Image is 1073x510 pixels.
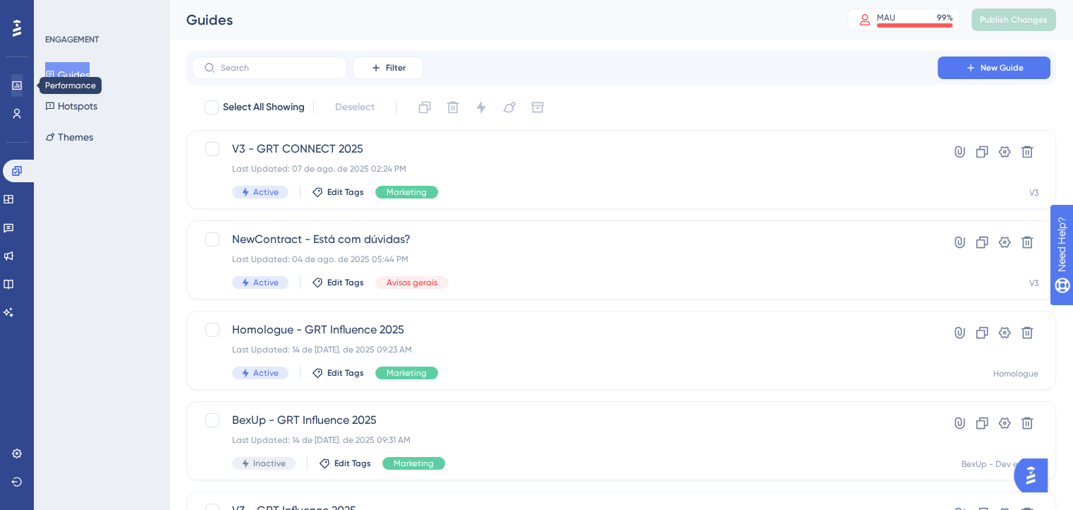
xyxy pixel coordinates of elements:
[327,186,364,198] span: Edit Tags
[232,231,897,248] span: NewContract - Está com dúvidas?
[45,93,97,119] button: Hotspots
[387,277,437,288] span: Avisos gerais
[993,368,1038,379] div: Homologue
[232,344,897,355] div: Last Updated: 14 de [DATE]. de 2025 09:23 AM
[232,163,897,174] div: Last Updated: 07 de ago. de 2025 02:24 PM
[322,95,387,120] button: Deselect
[962,458,1038,470] div: BexUp - Dev e Prod
[45,62,90,88] button: Guides
[1014,454,1056,497] iframe: UserGuiding AI Assistant Launcher
[253,458,286,469] span: Inactive
[394,458,434,469] span: Marketing
[253,186,279,198] span: Active
[971,8,1056,31] button: Publish Changes
[327,367,364,379] span: Edit Tags
[387,367,427,379] span: Marketing
[327,277,364,288] span: Edit Tags
[938,57,1050,79] button: New Guide
[980,14,1048,25] span: Publish Changes
[232,141,897,158] span: V3 - GRT CONNECT 2025
[981,62,1024,73] span: New Guide
[877,12,895,23] div: MAU
[45,124,93,150] button: Themes
[232,321,897,338] span: Homologue - GRT Influence 2025
[232,412,897,429] span: BexUp - GRT Influence 2025
[386,62,406,73] span: Filter
[334,458,371,469] span: Edit Tags
[387,186,427,198] span: Marketing
[1029,187,1038,198] div: V3
[186,10,812,30] div: Guides
[335,99,375,116] span: Deselect
[232,254,897,265] div: Last Updated: 04 de ago. de 2025 05:44 PM
[221,63,335,73] input: Search
[253,277,279,288] span: Active
[312,186,364,198] button: Edit Tags
[353,57,423,79] button: Filter
[223,99,305,116] span: Select All Showing
[253,367,279,379] span: Active
[45,34,99,45] div: ENGAGEMENT
[232,434,897,446] div: Last Updated: 14 de [DATE]. de 2025 09:31 AM
[937,12,953,23] div: 99 %
[33,4,88,20] span: Need Help?
[1029,278,1038,289] div: V3
[312,277,364,288] button: Edit Tags
[312,367,364,379] button: Edit Tags
[319,458,371,469] button: Edit Tags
